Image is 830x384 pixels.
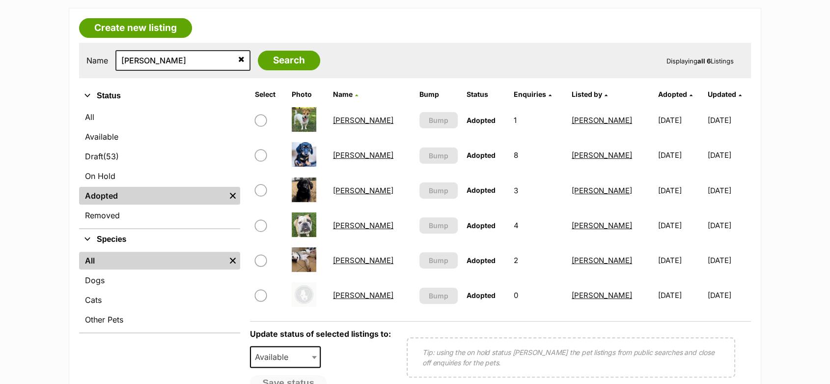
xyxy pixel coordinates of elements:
span: Updated [708,90,736,98]
a: [PERSON_NAME] [572,256,632,265]
td: 3 [510,174,567,207]
img: Maggie [292,282,316,307]
input: Search [258,51,320,70]
div: Species [79,250,240,332]
th: Status [463,87,509,102]
a: [PERSON_NAME] [333,256,393,265]
td: [DATE] [708,208,750,242]
button: Bump [419,217,458,234]
a: [PERSON_NAME] [572,186,632,195]
a: Draft [79,148,240,165]
a: [PERSON_NAME] [572,221,632,230]
a: Remove filter [225,187,240,205]
a: Adopted [658,90,692,98]
td: 4 [510,208,567,242]
td: 0 [510,278,567,312]
button: Species [79,233,240,246]
span: Adopted [467,186,496,194]
td: 2 [510,243,567,277]
span: Adopted [467,221,496,230]
td: [DATE] [708,174,750,207]
a: [PERSON_NAME] [572,116,632,125]
span: Adopted [467,291,496,299]
a: Cats [79,291,240,309]
td: [DATE] [654,174,706,207]
a: Available [79,128,240,146]
span: Available [251,350,298,364]
img: Maggie [292,177,316,202]
span: Displaying Listings [666,57,734,65]
a: [PERSON_NAME] [572,291,632,300]
a: Updated [708,90,742,98]
img: Maggie [292,142,316,167]
td: [DATE] [654,243,706,277]
a: Remove filter [225,252,240,269]
a: Create new listing [79,18,192,38]
td: [DATE] [708,138,750,172]
td: [DATE] [654,138,706,172]
th: Select [251,87,286,102]
a: Adopted [79,187,225,205]
td: [DATE] [708,243,750,277]
a: Dogs [79,271,240,289]
button: Bump [419,288,458,304]
img: Maggie [292,212,316,237]
td: 8 [510,138,567,172]
td: 1 [510,103,567,137]
th: Bump [415,87,462,102]
span: Adopted [658,90,687,98]
a: Listed by [572,90,608,98]
a: Name [333,90,358,98]
a: Removed [79,207,240,224]
a: [PERSON_NAME] [333,150,393,160]
button: Bump [419,148,458,164]
th: Photo [288,87,328,102]
a: [PERSON_NAME] [333,221,393,230]
span: Bump [429,291,448,301]
td: [DATE] [708,278,750,312]
td: [DATE] [708,103,750,137]
a: All [79,252,225,269]
p: Tip: using the on hold status [PERSON_NAME] the pet listings from public searches and close off e... [422,347,719,368]
a: [PERSON_NAME] [333,186,393,195]
td: [DATE] [654,208,706,242]
span: Adopted [467,151,496,159]
div: Status [79,106,240,228]
span: Bump [429,220,448,231]
label: Update status of selected listings to: [250,329,391,339]
button: Status [79,89,240,102]
span: translation missing: en.admin.listings.index.attributes.enquiries [514,90,546,98]
td: [DATE] [654,278,706,312]
a: Other Pets [79,311,240,328]
span: (53) [103,150,119,162]
button: Bump [419,182,458,199]
span: Bump [429,255,448,266]
strong: all 6 [697,57,711,65]
a: On Hold [79,167,240,185]
button: Bump [419,252,458,268]
a: Enquiries [514,90,552,98]
span: Bump [429,115,448,125]
a: All [79,108,240,126]
span: Available [250,346,321,368]
label: Name [86,56,108,65]
td: [DATE] [654,103,706,137]
span: Bump [429,185,448,196]
a: [PERSON_NAME] [333,291,393,300]
span: Listed by [572,90,602,98]
img: Maggie [292,247,316,272]
a: [PERSON_NAME] [572,150,632,160]
span: Adopted [467,116,496,124]
button: Bump [419,112,458,128]
span: Adopted [467,256,496,265]
span: Name [333,90,353,98]
a: [PERSON_NAME] [333,116,393,125]
span: Bump [429,150,448,161]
